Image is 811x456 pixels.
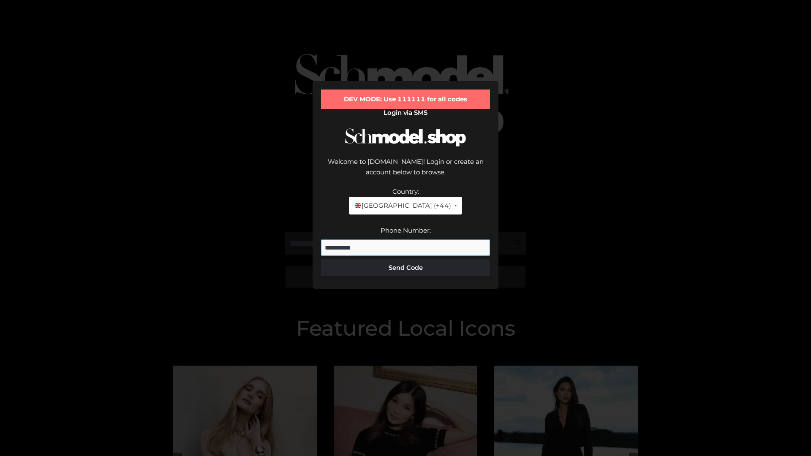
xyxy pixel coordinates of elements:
[321,109,490,117] h2: Login via SMS
[392,187,419,195] label: Country:
[321,156,490,186] div: Welcome to [DOMAIN_NAME]! Login or create an account below to browse.
[355,202,361,209] img: 🇬🇧
[321,259,490,276] button: Send Code
[354,200,451,211] span: [GEOGRAPHIC_DATA] (+44)
[381,226,431,234] label: Phone Number:
[321,90,490,109] div: DEV MODE: Use 111111 for all codes
[342,121,469,154] img: Schmodel Logo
